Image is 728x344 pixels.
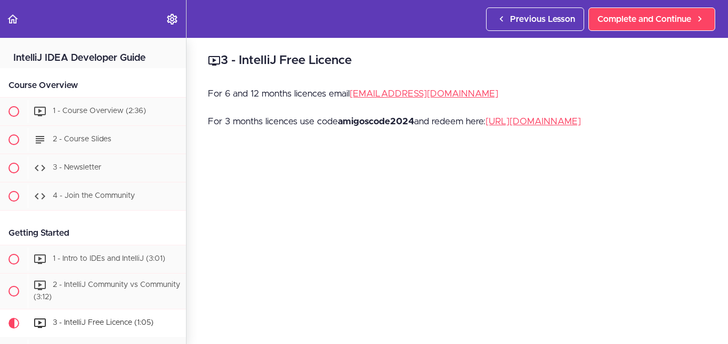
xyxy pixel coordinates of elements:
[208,52,707,70] h2: 3 - IntelliJ Free Licence
[53,164,101,171] span: 3 - Newsletter
[53,255,165,262] span: 1 - Intro to IDEs and IntelliJ (3:01)
[53,192,135,199] span: 4 - Join the Community
[510,13,575,26] span: Previous Lesson
[588,7,715,31] a: Complete and Continue
[6,13,19,26] svg: Back to course curriculum
[53,135,111,143] span: 2 - Course Slides
[34,281,180,301] span: 2 - IntelliJ Community vs Community (3:12)
[166,13,179,26] svg: Settings Menu
[208,86,707,102] p: For 6 and 12 months licences email
[486,117,581,126] a: [URL][DOMAIN_NAME]
[350,89,498,98] a: [EMAIL_ADDRESS][DOMAIN_NAME]
[597,13,691,26] span: Complete and Continue
[208,114,707,130] p: For 3 months licences use code and redeem here:
[53,107,146,115] span: 1 - Course Overview (2:36)
[338,117,414,126] strong: amigoscode2024
[486,7,584,31] a: Previous Lesson
[53,319,153,326] span: 3 - IntelliJ Free Licence (1:05)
